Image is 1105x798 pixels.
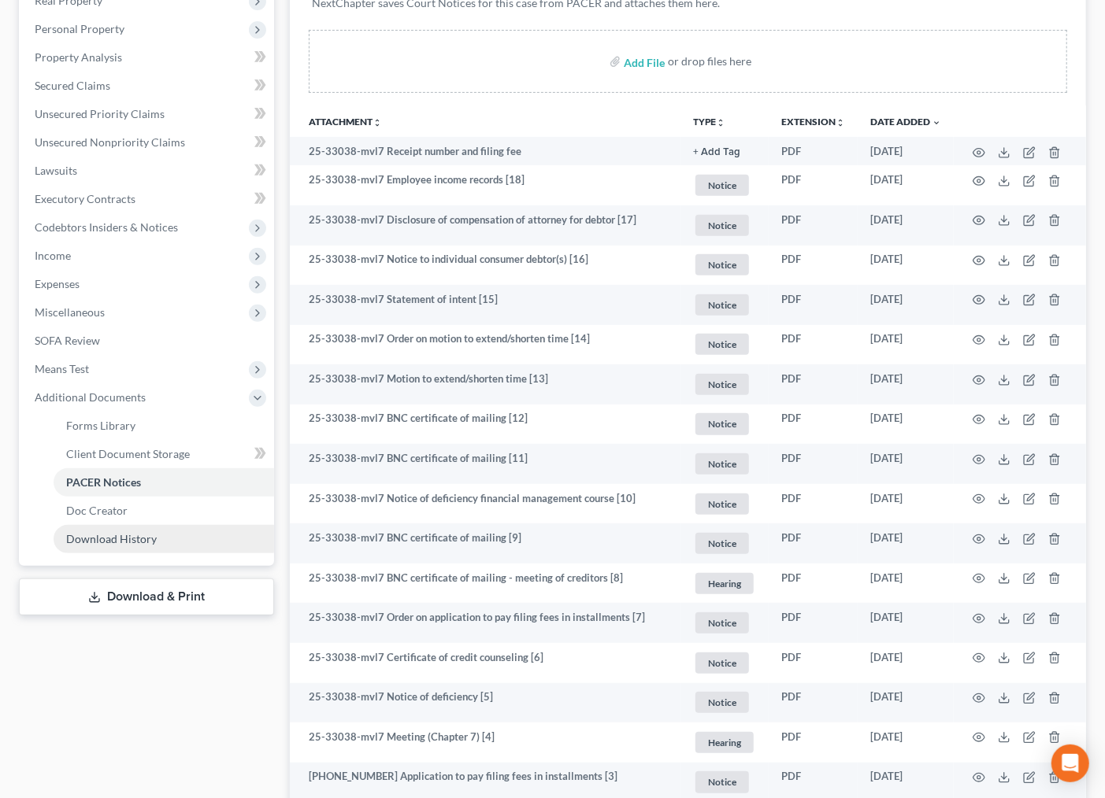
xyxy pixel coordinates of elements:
div: Open Intercom Messenger [1051,744,1089,782]
span: Property Analysis [35,50,122,64]
span: Unsecured Nonpriority Claims [35,135,185,149]
td: 25-33038-mvl7 Receipt number and filing fee [290,137,680,165]
a: Notice [693,491,756,517]
td: 25-33038-mvl7 Certificate of credit counseling [6] [290,643,680,683]
button: TYPEunfold_more [693,117,725,127]
td: PDF [769,683,858,723]
span: Codebtors Insiders & Notices [35,220,178,234]
td: PDF [769,643,858,683]
td: 25-33038-mvl7 BNC certificate of mailing [9] [290,523,680,563]
td: PDF [769,523,858,563]
a: Notice [693,451,756,477]
a: + Add Tag [693,144,756,159]
span: Forms Library [66,419,135,432]
a: Notice [693,252,756,278]
td: PDF [769,405,858,445]
a: SOFA Review [22,327,274,355]
span: Notice [695,215,749,236]
td: [DATE] [858,405,954,445]
span: Notice [695,771,749,792]
td: 25-33038-mvl7 Order on application to pay filing fees in installments [7] [290,603,680,643]
span: Unsecured Priority Claims [35,107,165,120]
td: PDF [769,563,858,604]
td: PDF [769,205,858,246]
a: Notice [693,689,756,715]
a: Forms Library [54,412,274,440]
td: PDF [769,484,858,524]
td: 25-33038-mvl7 Notice of deficiency [5] [290,683,680,723]
td: [DATE] [858,722,954,763]
a: Notice [693,530,756,556]
span: Hearing [695,573,754,594]
a: Property Analysis [22,43,274,72]
span: Secured Claims [35,79,110,92]
i: unfold_more [373,118,382,127]
span: Notice [695,413,749,434]
a: Notice [693,769,756,795]
a: Unsecured Nonpriority Claims [22,128,274,157]
a: PACER Notices [54,468,274,497]
td: PDF [769,246,858,286]
i: unfold_more [716,118,725,127]
span: Download History [66,532,157,545]
span: Notice [695,612,749,634]
td: PDF [769,444,858,484]
span: Executory Contracts [35,192,135,205]
span: Doc Creator [66,504,128,517]
a: Notice [693,331,756,357]
a: Notice [693,212,756,238]
a: Hearing [693,730,756,756]
a: Notice [693,172,756,198]
a: Download History [54,525,274,553]
td: 25-33038-mvl7 BNC certificate of mailing [12] [290,405,680,445]
a: Extensionunfold_more [781,116,845,127]
td: [DATE] [858,246,954,286]
span: Notice [695,175,749,196]
td: 25-33038-mvl7 BNC certificate of mailing [11] [290,444,680,484]
td: [DATE] [858,325,954,365]
span: Client Document Storage [66,447,190,460]
td: [DATE] [858,444,954,484]
span: Notice [695,374,749,395]
td: 25-33038-mvl7 Employee income records [18] [290,165,680,205]
a: Doc Creator [54,497,274,525]
a: Notice [693,650,756,676]
i: expand_more [932,118,941,127]
span: Expenses [35,277,80,290]
span: Lawsuits [35,164,77,177]
a: Notice [693,371,756,397]
td: [DATE] [858,364,954,405]
a: Hearing [693,571,756,597]
td: [DATE] [858,165,954,205]
a: Unsecured Priority Claims [22,100,274,128]
td: [DATE] [858,683,954,723]
td: [DATE] [858,563,954,604]
a: Notice [693,610,756,636]
td: PDF [769,364,858,405]
span: Notice [695,533,749,554]
span: PACER Notices [66,475,141,489]
span: Miscellaneous [35,305,105,319]
td: PDF [769,165,858,205]
a: Secured Claims [22,72,274,100]
span: SOFA Review [35,334,100,347]
span: Notice [695,334,749,355]
a: Date Added expand_more [870,116,941,127]
td: 25-33038-mvl7 Statement of intent [15] [290,285,680,325]
td: [DATE] [858,643,954,683]
span: Hearing [695,732,754,753]
td: 25-33038-mvl7 Order on motion to extend/shorten time [14] [290,325,680,365]
a: Attachmentunfold_more [309,116,382,127]
button: + Add Tag [693,147,740,157]
a: Client Document Storage [54,440,274,468]
td: 25-33038-mvl7 Notice of deficiency financial management course [10] [290,484,680,524]
td: 25-33038-mvl7 BNC certificate of mailing - meeting of creditors [8] [290,563,680,604]
span: Means Test [35,362,89,375]
td: 25-33038-mvl7 Motion to extend/shorten time [13] [290,364,680,405]
span: Notice [695,254,749,275]
td: [DATE] [858,205,954,246]
td: 25-33038-mvl7 Notice to individual consumer debtor(s) [16] [290,246,680,286]
td: [DATE] [858,484,954,524]
td: [DATE] [858,603,954,643]
a: Notice [693,411,756,437]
